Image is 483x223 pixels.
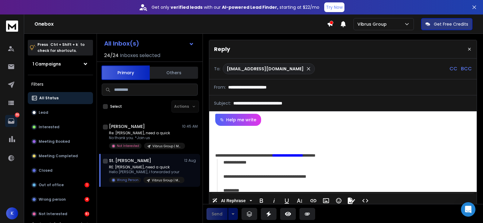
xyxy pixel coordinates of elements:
p: Try Now [326,4,343,10]
p: Vibrus Group | Manufacturing & Engineering | [US_STATE] [152,144,181,148]
button: K [6,207,18,219]
p: Not Interested [117,144,139,148]
p: RE: [PERSON_NAME], need a quick [109,165,181,170]
button: Signature [346,195,357,207]
span: Ctrl + Shift + k [50,41,79,48]
p: Vibrus Group | Manufacturing & Engineering | [US_STATE] [152,178,181,183]
h1: Onebox [34,21,327,28]
button: Others [150,66,198,79]
p: Vibrus Group [357,21,389,27]
button: Get Free Credits [421,18,472,30]
img: logo [6,21,18,32]
h1: All Inbox(s) [104,40,139,46]
div: 61 [85,212,89,216]
button: More Text [294,195,305,207]
p: Get only with our starting at $22/mo [152,4,319,10]
p: 66 [15,113,20,117]
p: Meeting Booked [39,139,70,144]
a: 66 [5,115,17,127]
button: Try Now [324,2,344,12]
p: To: [214,66,220,72]
button: Code View [360,195,371,207]
p: Hello [PERSON_NAME], I forwarded your [109,170,181,174]
p: 12 Aug [184,158,198,163]
p: Reply [214,45,230,53]
button: Out of office1 [28,179,93,191]
h3: Filters [28,80,93,88]
h1: [PERSON_NAME] [109,123,145,129]
button: All Status [28,92,93,104]
p: CC [449,65,457,72]
span: AI Rephrase [220,198,247,203]
p: From: [214,84,226,90]
button: Not Interested61 [28,208,93,220]
strong: AI-powered Lead Finder, [222,4,278,10]
button: Primary [101,65,150,80]
h3: Inboxes selected [120,52,160,59]
p: Press to check for shortcuts. [37,42,85,54]
button: Interested [28,121,93,133]
p: 10:45 AM [182,124,198,129]
button: Insert Image (Ctrl+P) [320,195,332,207]
p: BCC [461,65,472,72]
button: Italic (Ctrl+I) [268,195,280,207]
button: Help me write [215,114,261,126]
button: Meeting Completed [28,150,93,162]
button: Lead [28,107,93,119]
label: Select [110,104,122,109]
p: All Status [39,96,59,100]
button: Emoticons [333,195,344,207]
p: No thank you. *Join us [109,135,181,140]
button: Wrong person4 [28,193,93,205]
p: Closed [39,168,53,173]
p: Out of office [39,183,64,187]
h1: St. [PERSON_NAME] [109,158,151,164]
button: All Inbox(s) [99,37,199,49]
p: Wrong Person [117,178,139,182]
div: 4 [85,197,89,202]
button: Bold (Ctrl+B) [256,195,267,207]
p: [EMAIL_ADDRESS][DOMAIN_NAME] [227,66,304,72]
button: Underline (Ctrl+U) [281,195,293,207]
span: 24 / 24 [104,52,119,59]
strong: verified leads [171,4,203,10]
button: Closed [28,164,93,177]
p: Subject: [214,100,231,106]
div: 1 [85,183,89,187]
button: Meeting Booked [28,135,93,148]
p: Not Interested [39,212,67,216]
button: AI Rephrase [211,195,253,207]
p: Get Free Credits [434,21,468,27]
p: Re: [PERSON_NAME], need a quick [109,131,181,135]
p: Wrong person [39,197,66,202]
button: 1 Campaigns [28,58,93,70]
p: Interested [39,125,59,129]
h1: 1 Campaigns [33,61,61,67]
p: Lead [39,110,48,115]
p: Meeting Completed [39,154,78,158]
button: Insert Link (Ctrl+K) [308,195,319,207]
div: Open Intercom Messenger [461,202,475,217]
